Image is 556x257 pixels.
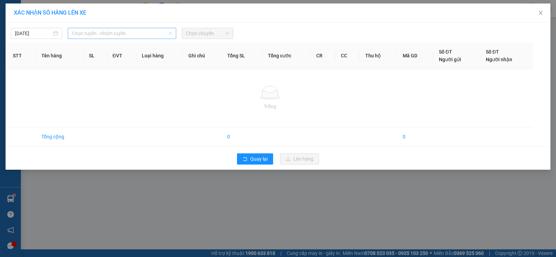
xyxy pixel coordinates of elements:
[439,49,452,55] span: Số ĐT
[335,42,360,69] th: CC
[538,10,543,16] span: close
[250,155,268,163] span: Quay lại
[360,42,397,69] th: Thu hộ
[72,28,172,39] span: Chọn tuyến - nhóm tuyến
[237,153,273,164] button: rollbackQuay lại
[36,42,84,69] th: Tên hàng
[36,127,84,146] td: Tổng cộng
[7,42,36,69] th: STT
[13,103,528,110] div: Trống
[15,30,52,37] input: 14/10/2025
[311,42,335,69] th: CR
[397,127,433,146] td: 0
[397,42,433,69] th: Mã GD
[136,42,183,69] th: Loại hàng
[486,49,499,55] span: Số ĐT
[168,31,172,35] span: down
[222,42,262,69] th: Tổng SL
[531,3,550,23] button: Close
[107,42,137,69] th: ĐVT
[14,9,86,16] span: XÁC NHẬN SỐ HÀNG LÊN XE
[222,127,262,146] td: 0
[243,156,247,162] span: rollback
[186,28,229,39] span: Chọn chuyến
[183,42,222,69] th: Ghi chú
[83,42,107,69] th: SL
[439,57,461,62] span: Người gửi
[262,42,311,69] th: Tổng cước
[486,57,512,62] span: Người nhận
[280,153,319,164] button: uploadLên hàng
